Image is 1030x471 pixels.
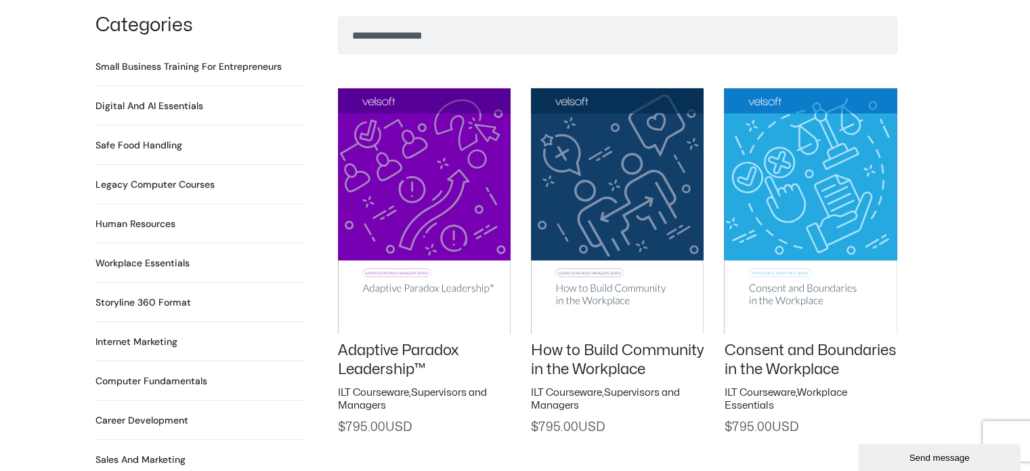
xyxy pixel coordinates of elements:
h2: Workplace Essentials [95,256,190,270]
a: ILT Courseware [724,388,795,398]
h2: Storyline 360 Format [95,295,191,310]
span: $ [531,422,538,433]
h2: Internet Marketing [95,335,177,349]
a: Visit product category Sales and Marketing [95,453,186,467]
a: Visit product category Digital and AI Essentials [95,99,203,113]
h2: Safe Food Handling [95,138,182,152]
a: Visit product category Small Business Training for Entrepreneurs [95,60,282,74]
a: Visit product category Storyline 360 Format [95,295,191,310]
h2: Legacy Computer Courses [95,178,215,192]
h2: Sales and Marketing [95,453,186,467]
h2: Career Development [95,413,188,428]
h2: Small Business Training for Entrepreneurs [95,60,282,74]
span: 795.00 [531,422,605,433]
iframe: chat widget [858,441,1023,471]
span: 795.00 [338,422,412,433]
h2: , [531,386,704,413]
a: Visit product category Legacy Computer Courses [95,178,215,192]
span: 795.00 [724,422,798,433]
h2: Computer Fundamentals [95,374,207,388]
span: $ [338,422,345,433]
span: $ [724,422,731,433]
h2: , [724,386,897,413]
a: Visit product category Human Resources [95,217,175,231]
a: Visit product category Career Development [95,413,188,428]
h2: Human Resources [95,217,175,231]
a: How to Build Community in the Workplace [531,343,704,377]
a: Visit product category Safe Food Handling [95,138,182,152]
a: Adaptive Paradox Leadership™ [338,343,458,377]
a: Visit product category Computer Fundamentals [95,374,207,388]
h2: Digital and AI Essentials [95,99,203,113]
a: Consent and Boundaries in the Workplace [724,343,896,377]
a: ILT Courseware [531,388,602,398]
h2: , [338,386,511,413]
a: Visit product category Workplace Essentials [95,256,190,270]
a: Supervisors and Managers [338,388,487,411]
a: Supervisors and Managers [531,388,680,411]
a: Visit product category Internet Marketing [95,335,177,349]
h1: Categories [95,16,305,35]
a: ILT Courseware [338,388,409,398]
